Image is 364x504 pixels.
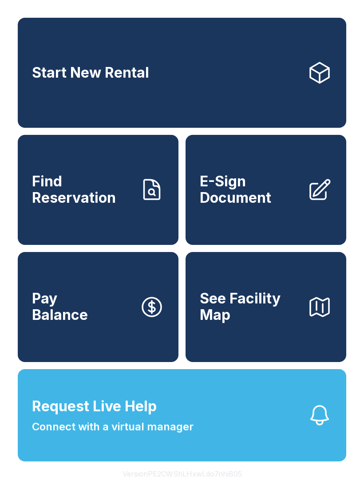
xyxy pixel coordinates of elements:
a: Start New Rental [18,18,346,128]
span: E-Sign Document [200,173,300,206]
a: Find Reservation [18,135,178,245]
span: Request Live Help [32,396,157,417]
span: See Facility Map [200,291,300,323]
a: E-Sign Document [186,135,346,245]
button: Request Live HelpConnect with a virtual manager [18,369,346,461]
span: Start New Rental [32,65,149,81]
span: Connect with a virtual manager [32,419,194,435]
a: PayBalance [18,252,178,362]
span: Pay Balance [32,291,88,323]
button: See Facility Map [186,252,346,362]
span: Find Reservation [32,173,132,206]
button: VersionPE2CWShLHxwLdo7nhiB05 [115,461,249,486]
